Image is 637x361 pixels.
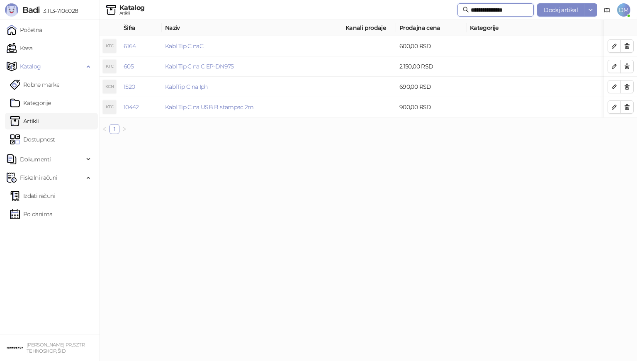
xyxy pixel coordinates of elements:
[103,100,116,114] div: KTC
[119,11,145,15] div: Artikli
[396,97,467,117] td: 900,00 RSD
[106,5,116,15] img: Artikli
[162,56,342,77] td: Kabl Tip C na C EP-DN975
[22,5,40,15] span: Badi
[124,63,134,70] a: 605
[470,23,635,32] span: Kategorije
[7,339,23,356] img: 64x64-companyLogo-68805acf-9e22-4a20-bcb3-9756868d3d19.jpeg
[124,103,139,111] a: 10442
[165,63,234,70] a: Kabl Tip C na C EP-DN975
[342,20,396,36] th: Kanali prodaje
[27,342,85,354] small: [PERSON_NAME] PR, SZTR TEHNOSHOP, ŠID
[10,76,59,93] a: Robne marke
[103,80,116,93] div: KCN
[110,124,119,134] a: 1
[100,124,109,134] button: left
[396,77,467,97] td: 690,00 RSD
[10,206,52,222] a: Po danima
[162,77,342,97] td: KablTip C na Iph
[119,124,129,134] button: right
[7,40,32,56] a: Kasa
[165,103,254,111] a: Kabl Tip C na USB B stampac 2m
[162,97,342,117] td: Kabl Tip C na USB B stampac 2m
[100,124,109,134] li: Prethodna strana
[40,7,78,15] span: 3.11.3-710c028
[165,83,208,90] a: KablTip C na Iph
[124,42,136,50] a: 6164
[544,6,578,14] span: Dodaj artikal
[5,3,18,17] img: Logo
[162,20,342,36] th: Naziv
[103,60,116,73] div: KTC
[162,36,342,56] td: Kabl Tip C naC
[601,3,614,17] a: Dokumentacija
[617,3,630,17] span: DM
[10,95,51,111] a: Kategorije
[124,83,135,90] a: 1520
[103,39,116,53] div: KTC
[537,3,584,17] button: Dodaj artikal
[10,113,39,129] a: ArtikliArtikli
[20,169,57,186] span: Fiskalni računi
[396,56,467,77] td: 2.150,00 RSD
[396,36,467,56] td: 600,00 RSD
[165,42,203,50] a: Kabl Tip C naC
[20,151,51,168] span: Dokumenti
[119,124,129,134] li: Sledeća strana
[122,127,127,132] span: right
[120,20,162,36] th: Šifra
[20,58,41,75] span: Katalog
[7,22,42,38] a: Početna
[109,124,119,134] li: 1
[102,127,107,132] span: left
[10,188,55,204] a: Izdati računi
[10,131,55,148] a: Dostupnost
[396,20,467,36] th: Prodajna cena
[119,5,145,11] div: Katalog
